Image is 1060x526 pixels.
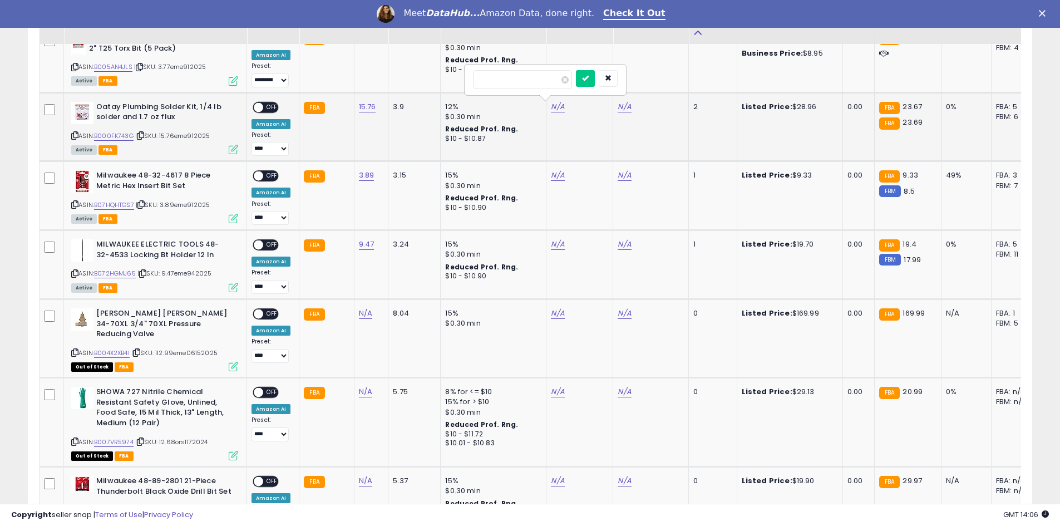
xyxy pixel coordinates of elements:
[996,476,1033,486] div: FBA: n/a
[903,386,923,397] span: 20.99
[847,308,866,318] div: 0.00
[445,476,538,486] div: 15%
[96,239,231,263] b: MILWAUKEE ELECTRIC TOOLS 48-32-4533 Locking Bt Holder 12 In
[996,308,1033,318] div: FBA: 1
[904,254,921,265] span: 17.99
[403,8,594,19] div: Meet Amazon Data, done right.
[847,170,866,180] div: 0.00
[359,101,376,112] a: 15.76
[252,257,290,267] div: Amazon AI
[445,55,518,65] b: Reduced Prof. Rng.
[393,476,432,486] div: 5.37
[252,188,290,198] div: Amazon AI
[252,131,290,156] div: Preset:
[603,8,665,20] a: Check It Out
[996,397,1033,407] div: FBM: n/a
[445,420,518,429] b: Reduced Prof. Rng.
[693,170,728,180] div: 1
[98,283,117,293] span: FBA
[847,239,866,249] div: 0.00
[71,102,93,124] img: 415ZVZW5QtL._SL40_.jpg
[137,269,211,278] span: | SKU: 9.47eme942025
[879,117,900,130] small: FBA
[742,387,834,397] div: $29.13
[11,509,52,520] strong: Copyright
[134,62,206,71] span: | SKU: 3.77eme912025
[252,119,290,129] div: Amazon AI
[393,387,432,397] div: 5.75
[71,283,97,293] span: All listings currently available for purchase on Amazon
[98,145,117,155] span: FBA
[879,476,900,488] small: FBA
[71,145,97,155] span: All listings currently available for purchase on Amazon
[71,387,238,459] div: ASIN:
[445,486,538,496] div: $0.30 min
[879,308,900,321] small: FBA
[445,193,518,203] b: Reduced Prof. Rng.
[996,102,1033,112] div: FBA: 5
[445,102,538,112] div: 12%
[693,239,728,249] div: 1
[946,476,983,486] div: N/A
[879,387,900,399] small: FBA
[445,397,538,407] div: 15% for > $10
[445,407,538,417] div: $0.30 min
[94,62,132,72] a: B005AN4JLS
[115,362,134,372] span: FBA
[144,509,193,520] a: Privacy Policy
[996,170,1033,180] div: FBA: 3
[96,170,231,194] b: Milwaukee 48-32-4617 8 Piece Metric Hex Insert Bit Set
[879,254,901,266] small: FBM
[904,186,914,196] span: 8.5
[71,170,238,222] div: ASIN:
[304,239,324,252] small: FBA
[252,326,290,336] div: Amazon AI
[445,43,538,53] div: $0.30 min
[618,308,631,319] a: N/A
[693,308,728,318] div: 0
[996,318,1033,328] div: FBM: 5
[96,102,231,125] b: Oatay Plumbing Solder Kit, 1/4 lb solder and 1.7 oz flux
[445,134,538,144] div: $10 - $10.87
[71,33,86,55] img: 419JO3mQsSL._SL40_.jpg
[445,308,538,318] div: 15%
[445,112,538,122] div: $0.30 min
[71,239,238,291] div: ASIN:
[136,200,210,209] span: | SKU: 3.89eme912025
[445,65,538,75] div: $10 - $10.90
[98,214,117,224] span: FBA
[71,102,238,154] div: ASIN:
[71,476,93,492] img: 41P+5LsOxPL._SL40_.jpg
[98,76,117,86] span: FBA
[946,102,983,112] div: 0%
[359,475,372,486] a: N/A
[551,170,564,181] a: N/A
[551,308,564,319] a: N/A
[263,388,281,397] span: OFF
[252,269,290,294] div: Preset:
[71,308,238,370] div: ASIN:
[359,170,374,181] a: 3.89
[693,387,728,397] div: 0
[445,439,538,448] div: $10.01 - $10.83
[445,262,518,272] b: Reduced Prof. Rng.
[445,387,538,397] div: 8% for <= $10
[996,239,1033,249] div: FBA: 5
[393,239,432,249] div: 3.24
[96,308,231,342] b: [PERSON_NAME] [PERSON_NAME] 34-70XL 3/4" 70XL Pressure Reducing Valve
[71,170,93,193] img: 414uG9qdWeL._SL40_.jpg
[445,203,538,213] div: $10 - $10.90
[879,185,901,197] small: FBM
[618,475,631,486] a: N/A
[996,43,1033,53] div: FBM: 4
[946,170,983,180] div: 49%
[131,348,218,357] span: | SKU: 112.99eme06152025
[135,131,210,140] span: | SKU: 15.76eme912025
[96,476,231,499] b: Milwaukee 48-89-2801 21-Piece Thunderbolt Black Oxide Drill Bit Set
[71,387,93,409] img: 31vKGOVR4FL._SL40_.jpg
[996,112,1033,122] div: FBM: 6
[551,239,564,250] a: N/A
[94,269,136,278] a: B072HGMJ65
[393,170,432,180] div: 3.15
[742,308,792,318] b: Listed Price:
